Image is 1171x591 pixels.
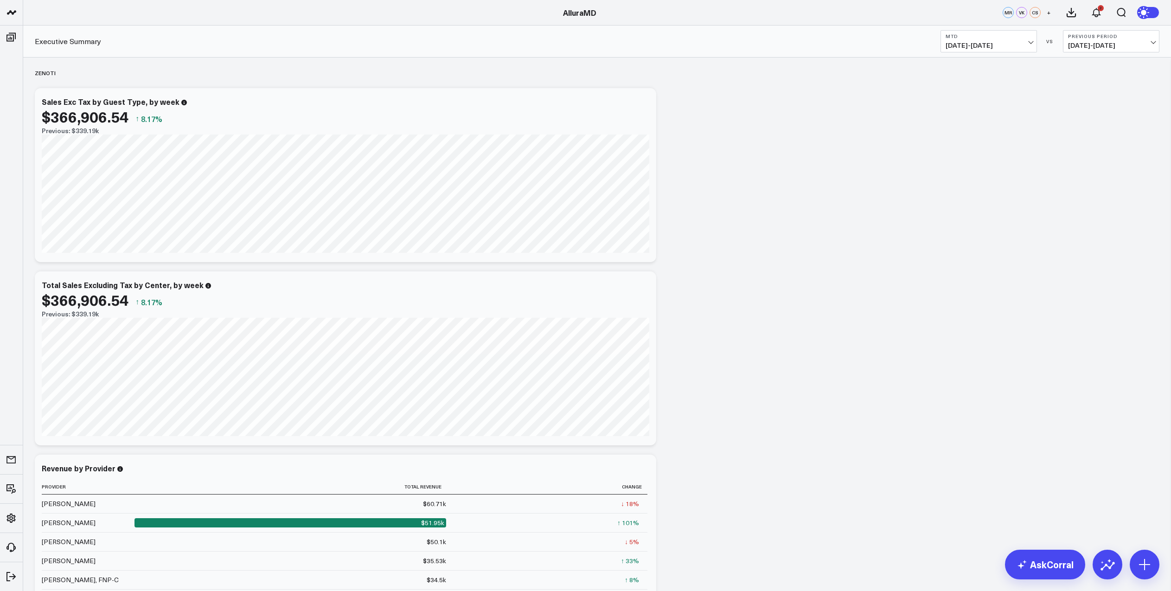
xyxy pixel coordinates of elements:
div: ↑ 8% [625,575,639,585]
div: [PERSON_NAME] [42,537,96,546]
span: 8.17% [141,114,162,124]
div: 2 [1098,5,1104,11]
button: Previous Period[DATE]-[DATE] [1063,30,1159,52]
span: [DATE] - [DATE] [946,42,1032,49]
div: VK [1016,7,1027,18]
div: ↑ 33% [621,556,639,565]
span: [DATE] - [DATE] [1068,42,1154,49]
div: VS [1042,39,1058,44]
div: $34.5k [427,575,446,585]
div: [PERSON_NAME] [42,499,96,508]
div: Previous: $339.19k [42,310,649,318]
div: [PERSON_NAME] [42,518,96,527]
span: 8.17% [141,297,162,307]
div: Total Sales Excluding Tax by Center, by week [42,280,204,290]
th: Change [454,479,647,495]
a: AlluraMD [563,7,596,18]
div: Sales Exc Tax by Guest Type, by week [42,96,179,107]
div: $50.1k [427,537,446,546]
div: $60.71k [423,499,446,508]
div: [PERSON_NAME], FNP-C [42,575,119,585]
div: $366,906.54 [42,108,128,125]
div: $366,906.54 [42,291,128,308]
div: $51.95k [134,518,446,527]
div: [PERSON_NAME] [42,556,96,565]
div: ↓ 18% [621,499,639,508]
span: + [1047,9,1051,16]
span: ↑ [135,113,139,125]
b: Previous Period [1068,33,1154,39]
th: Total Revenue [134,479,454,495]
button: + [1043,7,1054,18]
div: Zenoti [35,62,56,84]
div: $35.53k [423,556,446,565]
a: AskCorral [1005,550,1085,579]
b: MTD [946,33,1032,39]
a: Executive Summary [35,36,101,46]
div: ↓ 5% [625,537,639,546]
div: Revenue by Provider [42,463,115,473]
th: Provider [42,479,134,495]
div: ↑ 101% [617,518,639,527]
div: CS [1030,7,1041,18]
span: ↑ [135,296,139,308]
button: MTD[DATE]-[DATE] [941,30,1037,52]
div: Previous: $339.19k [42,127,649,135]
div: MR [1003,7,1014,18]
